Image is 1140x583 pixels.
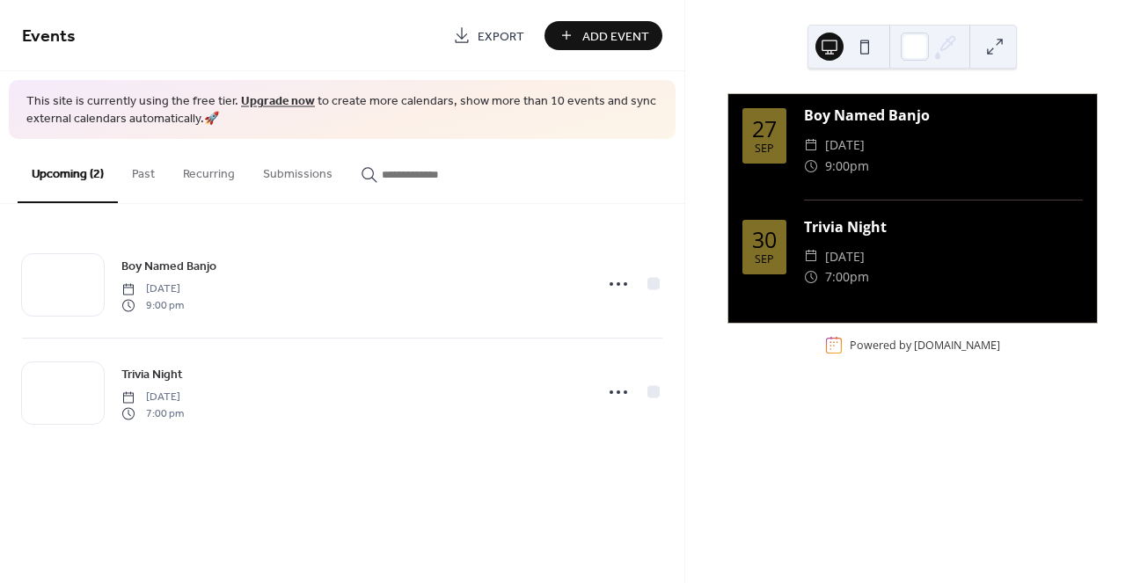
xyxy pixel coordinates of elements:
[825,266,869,288] span: 7:00pm
[118,139,169,201] button: Past
[478,27,524,46] span: Export
[18,139,118,203] button: Upcoming (2)
[804,246,818,267] div: ​
[22,19,76,54] span: Events
[249,139,347,201] button: Submissions
[121,256,216,276] a: Boy Named Banjo
[804,105,1083,126] div: Boy Named Banjo
[804,216,1083,237] div: Trivia Night
[752,229,777,251] div: 30
[582,27,649,46] span: Add Event
[121,405,184,421] span: 7:00 pm
[914,338,1000,353] a: [DOMAIN_NAME]
[121,258,216,276] span: Boy Named Banjo
[752,118,777,140] div: 27
[26,93,658,128] span: This site is currently using the free tier. to create more calendars, show more than 10 events an...
[121,366,183,384] span: Trivia Night
[850,338,1000,353] div: Powered by
[755,254,774,266] div: Sep
[825,246,865,267] span: [DATE]
[241,90,315,113] a: Upgrade now
[121,297,184,313] span: 9:00 pm
[755,143,774,155] div: Sep
[544,21,662,50] button: Add Event
[121,281,184,297] span: [DATE]
[825,135,865,156] span: [DATE]
[825,156,869,177] span: 9:00pm
[804,135,818,156] div: ​
[121,390,184,405] span: [DATE]
[121,364,183,384] a: Trivia Night
[169,139,249,201] button: Recurring
[804,266,818,288] div: ​
[804,156,818,177] div: ​
[440,21,537,50] a: Export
